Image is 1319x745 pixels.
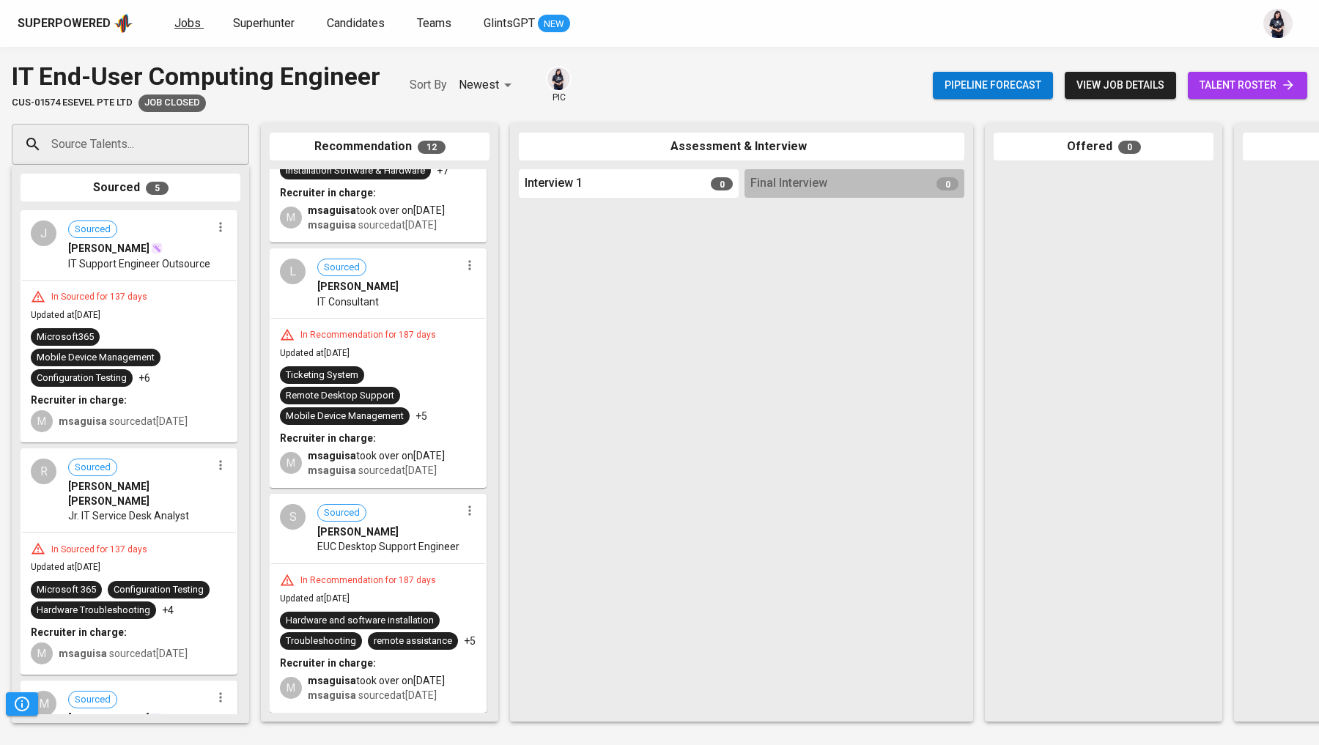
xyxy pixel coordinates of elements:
[280,259,306,284] div: L
[936,177,958,190] span: 0
[37,583,96,597] div: Microsoft 365
[317,525,399,539] span: [PERSON_NAME]
[280,504,306,530] div: S
[308,219,356,231] b: msaguisa
[280,657,376,669] b: Recruiter in charge:
[308,689,356,701] b: msaguisa
[317,279,399,294] span: [PERSON_NAME]
[317,294,379,309] span: IT Consultant
[31,459,56,484] div: R
[270,248,487,488] div: LSourced[PERSON_NAME]IT ConsultantIn Recommendation for 187 daysUpdated at[DATE]Ticketing SystemR...
[1065,72,1176,99] button: view job details
[138,371,150,385] p: +6
[270,133,489,161] div: Recommendation
[21,448,237,675] div: RSourced[PERSON_NAME] [PERSON_NAME]Jr. IT Service Desk AnalystIn Sourced for 137 daysUpdated at[D...
[459,72,517,99] div: Newest
[31,410,53,432] div: M
[519,133,964,161] div: Assessment & Interview
[286,634,356,648] div: Troubleshooting
[711,177,733,190] span: 0
[327,16,385,30] span: Candidates
[270,494,487,713] div: SSourced[PERSON_NAME]EUC Desktop Support EngineerIn Recommendation for 187 daysUpdated at[DATE]Ha...
[280,593,350,604] span: Updated at [DATE]
[37,330,94,344] div: Microsoft365
[45,544,153,556] div: In Sourced for 137 days
[68,241,149,256] span: [PERSON_NAME]
[410,76,447,94] p: Sort By
[1118,141,1141,154] span: 0
[68,508,189,523] span: Jr. IT Service Desk Analyst
[295,574,442,587] div: In Recommendation for 187 days
[286,614,434,628] div: Hardware and software installation
[286,368,358,382] div: Ticketing System
[945,76,1041,94] span: Pipeline forecast
[308,464,356,476] b: msaguisa
[308,448,445,463] span: took over on [DATE]
[318,506,366,520] span: Sourced
[280,452,302,474] div: M
[459,76,499,94] p: Newest
[464,634,476,648] p: +5
[151,242,163,254] img: magic_wand.svg
[59,648,188,659] span: sourced at [DATE]
[286,389,394,403] div: Remote Desktop Support
[37,604,150,618] div: Hardware Troubleshooting
[69,461,117,475] span: Sourced
[37,371,127,385] div: Configuration Testing
[933,72,1053,99] button: Pipeline forecast
[21,210,237,442] div: JSourced[PERSON_NAME]IT Support Engineer OutsourceIn Sourced for 137 daysUpdated at[DATE]Microsof...
[69,693,117,707] span: Sourced
[295,329,442,341] div: In Recommendation for 187 days
[12,96,133,110] span: CUS-01574 Esevel Pte Ltd
[31,626,127,638] b: Recruiter in charge:
[146,182,169,195] span: 5
[327,15,388,33] a: Candidates
[138,96,206,110] span: Job Closed
[1263,9,1293,38] img: monata@glints.com
[1200,76,1296,94] span: talent roster
[31,642,53,664] div: M
[174,16,201,30] span: Jobs
[114,12,133,34] img: app logo
[484,15,570,33] a: GlintsGPT NEW
[308,203,445,218] span: took over on [DATE]
[1188,72,1307,99] a: talent roster
[174,15,204,33] a: Jobs
[59,415,188,427] span: sourced at [DATE]
[547,67,570,90] img: monata@glints.com
[308,464,437,476] span: sourced at [DATE]
[31,691,56,716] div: M
[151,713,163,724] img: magic_wand.svg
[417,15,454,33] a: Teams
[37,351,155,365] div: Mobile Device Management
[12,59,380,94] div: IT End-User Computing Engineer
[31,310,100,320] span: Updated at [DATE]
[241,143,244,146] button: Open
[162,603,174,618] p: +4
[280,207,302,229] div: M
[280,677,302,699] div: M
[68,479,211,508] span: [PERSON_NAME] [PERSON_NAME]
[68,256,210,271] span: IT Support Engineer Outsource
[114,583,204,597] div: Configuration Testing
[233,16,295,30] span: Superhunter
[437,163,448,178] p: +7
[286,164,425,178] div: Installation Software & Hardware
[18,12,133,34] a: Superpoweredapp logo
[280,432,376,444] b: Recruiter in charge:
[6,692,38,716] button: Pipeline Triggers
[45,291,153,303] div: In Sourced for 137 days
[308,204,356,216] b: msaguisa
[1076,76,1164,94] span: view job details
[308,689,437,701] span: sourced at [DATE]
[31,562,100,572] span: Updated at [DATE]
[525,175,583,192] span: Interview 1
[308,450,356,462] b: msaguisa
[138,94,206,112] div: Client has not responded > 14 days
[308,673,445,688] span: took over on [DATE]
[318,261,366,275] span: Sourced
[308,675,356,686] b: msaguisa
[317,539,459,554] span: EUC Desktop Support Engineer
[31,220,56,246] div: J
[994,133,1213,161] div: Offered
